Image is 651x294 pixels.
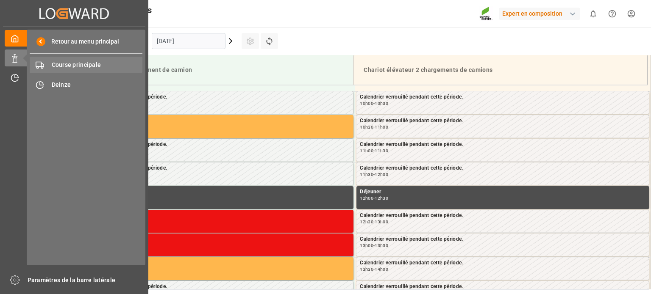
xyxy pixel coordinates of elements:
font: Calendrier verrouillé pendant cette période. [360,94,463,100]
font: 13h30 [360,267,373,272]
font: 10h30 [360,124,373,130]
font: 13h00 [375,219,388,225]
button: Expert en composition [499,5,584,22]
font: 11h00 [360,148,373,154]
font: - [373,172,375,177]
font: - [373,124,375,130]
font: 12h00 [375,172,388,177]
font: Chariot élévateur 2 chargements de camions [364,66,493,73]
font: - [373,243,375,248]
font: 12h30 [360,219,373,225]
font: 10h00 [360,101,373,106]
font: 14h00 [375,267,388,272]
font: - [373,219,375,225]
font: Calendrier verrouillé pendant cette période. [360,165,463,171]
font: Calendrier verrouillé pendant cette période. [360,212,463,218]
font: - [373,267,375,272]
font: Paramètres de la barre latérale [28,277,116,283]
font: Déjeuner [360,189,381,195]
img: Screenshot%202023-09-29%20at%2010.02.21.png_1712312052.png [479,6,493,21]
font: 13h00 [360,243,373,248]
a: Mon cockpit [5,30,144,47]
font: - [373,195,375,201]
font: Course principale [52,61,101,68]
font: 12h30 [375,195,388,201]
font: 11h00 [375,124,388,130]
font: Calendrier verrouillé pendant cette période. [360,260,463,266]
a: Deinze [30,76,142,93]
font: Retour au menu principal [51,38,119,45]
font: Calendrier verrouillé pendant cette période. [360,141,463,147]
input: JJ.MM.AAAA [152,33,225,49]
font: Expert en composition [502,10,562,17]
button: Centre d'aide [603,4,622,23]
button: afficher 0 nouvelles notifications [584,4,603,23]
font: 11h30 [360,172,373,177]
font: Chariot élévateur 1 chargement de camion [70,66,192,73]
font: 13h30 [375,243,388,248]
a: Course principale [30,57,142,73]
font: 12h00 [360,195,373,201]
font: 11h30 [375,148,388,154]
font: - [373,148,375,154]
font: Deinze [52,81,71,88]
a: Gestion des créneaux horaires [5,69,144,86]
font: Calendrier verrouillé pendant cette période. [360,283,463,289]
font: - [373,101,375,106]
font: Calendrier verrouillé pendant cette période. [360,118,463,124]
font: Calendrier verrouillé pendant cette période. [360,236,463,242]
font: 10h30 [375,101,388,106]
